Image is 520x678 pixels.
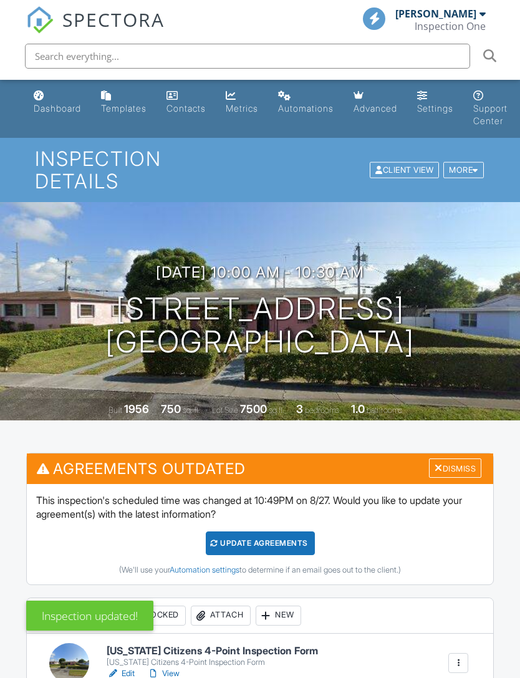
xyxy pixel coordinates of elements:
[26,601,153,631] div: Inspection updated!
[27,453,494,484] h3: Agreements Outdated
[351,402,365,415] div: 1.0
[101,103,147,114] div: Templates
[269,405,284,415] span: sq.ft.
[412,85,458,120] a: Settings
[183,405,200,415] span: sq. ft.
[96,85,152,120] a: Templates
[107,646,318,657] h6: [US_STATE] Citizens 4-Point Inspection Form
[370,162,439,178] div: Client View
[417,103,453,114] div: Settings
[27,484,494,584] div: This inspection's scheduled time was changed at 10:49PM on 8/27. Would you like to update your ag...
[296,402,303,415] div: 3
[206,531,315,555] div: Update Agreements
[212,405,238,415] span: Lot Size
[161,85,211,120] a: Contacts
[35,148,485,191] h1: Inspection Details
[278,103,334,114] div: Automations
[395,7,476,20] div: [PERSON_NAME]
[415,20,486,32] div: Inspection One
[429,458,481,478] div: Dismiss
[26,6,54,34] img: The Best Home Inspection Software - Spectora
[367,405,402,415] span: bathrooms
[108,405,122,415] span: Built
[305,405,339,415] span: bedrooms
[105,293,415,359] h1: [STREET_ADDRESS] [GEOGRAPHIC_DATA]
[226,103,258,114] div: Metrics
[25,44,470,69] input: Search everything...
[468,85,513,133] a: Support Center
[473,103,508,126] div: Support Center
[29,85,86,120] a: Dashboard
[26,17,165,43] a: SPECTORA
[161,402,181,415] div: 750
[170,565,239,574] a: Automation settings
[221,85,263,120] a: Metrics
[273,85,339,120] a: Automations (Basic)
[124,402,149,415] div: 1956
[107,646,318,667] a: [US_STATE] Citizens 4-Point Inspection Form [US_STATE] Citizens 4-Point Inspection Form
[443,162,484,178] div: More
[354,103,397,114] div: Advanced
[349,85,402,120] a: Advanced
[240,402,267,415] div: 7500
[166,103,206,114] div: Contacts
[34,103,81,114] div: Dashboard
[156,264,364,281] h3: [DATE] 10:00 am - 10:30 am
[368,165,442,174] a: Client View
[107,657,318,667] div: [US_STATE] Citizens 4-Point Inspection Form
[36,565,484,575] div: (We'll use your to determine if an email goes out to the client.)
[62,6,165,32] span: SPECTORA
